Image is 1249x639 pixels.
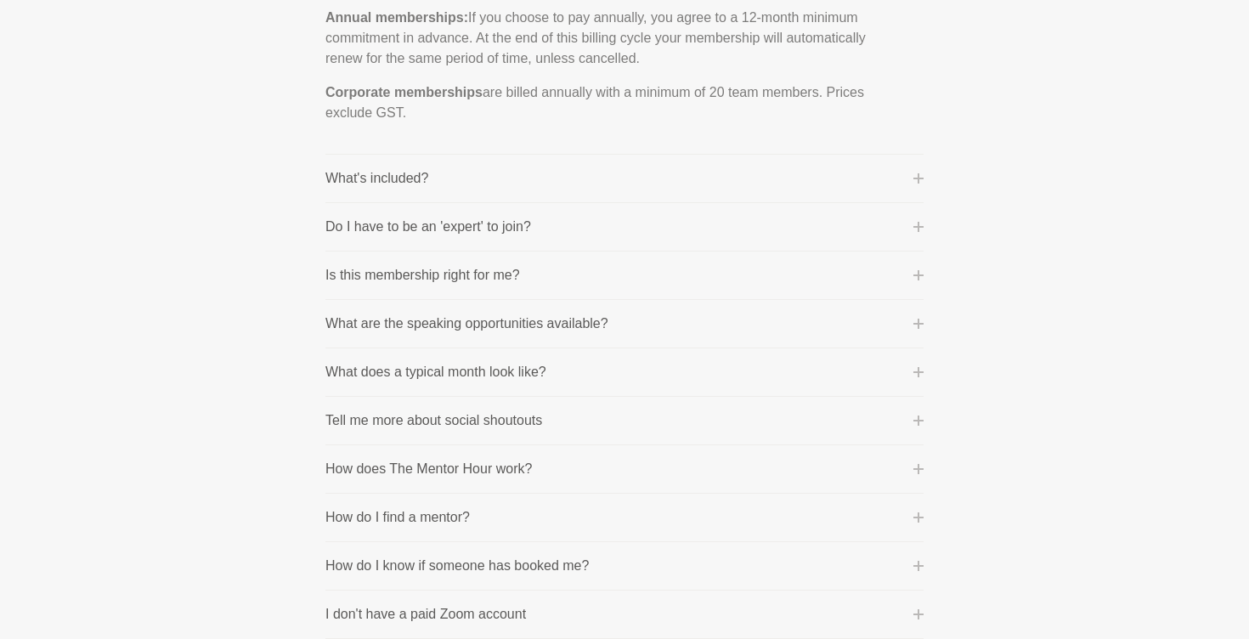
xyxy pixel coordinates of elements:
p: How does The Mentor Hour work? [325,459,532,479]
button: Do I have to be an 'expert' to join? [325,217,924,237]
button: What does a typical month look like? [325,362,924,382]
button: What's included? [325,168,924,189]
button: What are the speaking opportunities available? [325,314,924,334]
button: How does The Mentor Hour work? [325,459,924,479]
p: What does a typical month look like? [325,362,546,382]
button: How do I find a mentor? [325,507,924,528]
p: How do I know if someone has booked me? [325,556,589,576]
button: I don't have a paid Zoom account [325,604,924,625]
strong: Annual memberships: [325,10,468,25]
p: Tell me more about social shoutouts [325,410,542,431]
p: Do I have to be an 'expert' to join? [325,217,531,237]
p: are billed annually with a minimum of 20 team members. Prices exclude GST. [325,82,896,123]
p: What's included? [325,168,428,189]
p: What are the speaking opportunities available? [325,314,608,334]
p: How do I find a mentor? [325,507,470,528]
p: If you choose to pay annually, you agree to a 12-month minimum commitment in advance. At the end ... [325,8,896,69]
p: Is this membership right for me? [325,265,520,286]
p: I don't have a paid Zoom account [325,604,526,625]
button: Tell me more about social shoutouts [325,410,924,431]
button: How do I know if someone has booked me? [325,556,924,576]
strong: Corporate memberships [325,85,483,99]
button: Is this membership right for me? [325,265,924,286]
